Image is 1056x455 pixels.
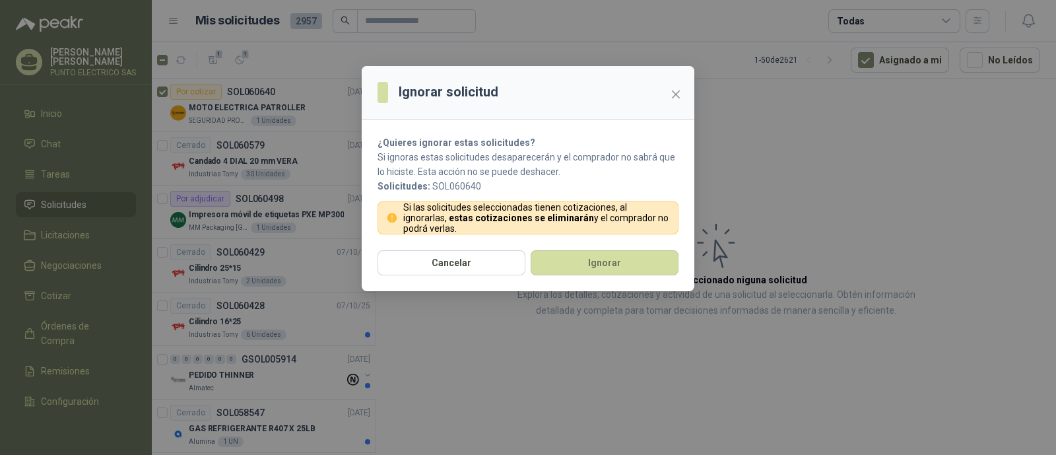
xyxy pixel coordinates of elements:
[671,89,681,100] span: close
[449,213,594,223] strong: estas cotizaciones se eliminarán
[378,181,430,192] b: Solicitudes:
[378,150,678,179] p: Si ignoras estas solicitudes desaparecerán y el comprador no sabrá que lo hiciste. Esta acción no...
[531,250,678,275] button: Ignorar
[665,84,686,105] button: Close
[378,137,535,148] strong: ¿Quieres ignorar estas solicitudes?
[378,179,678,193] p: SOL060640
[399,82,498,102] h3: Ignorar solicitud
[403,202,671,234] p: Si las solicitudes seleccionadas tienen cotizaciones, al ignorarlas, y el comprador no podrá verlas.
[378,250,525,275] button: Cancelar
